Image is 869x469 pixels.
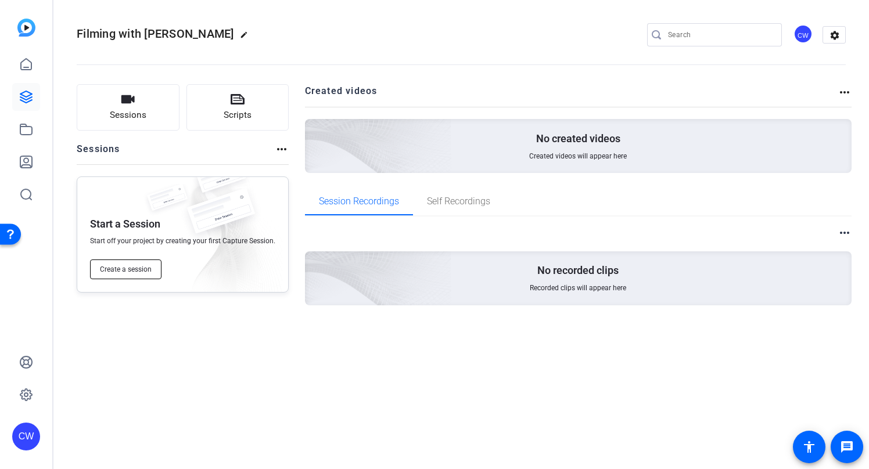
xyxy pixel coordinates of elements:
[110,109,146,122] span: Sessions
[12,423,40,450] div: CW
[77,84,179,131] button: Sessions
[668,28,773,42] input: Search
[537,264,619,277] p: No recorded clips
[529,151,627,161] span: Created videos will appear here
[90,236,275,246] span: Start off your project by creating your first Capture Session.
[536,132,620,146] p: No created videos
[838,226,852,240] mat-icon: more_horiz
[175,4,452,256] img: Creted videos background
[224,109,252,122] span: Scripts
[77,27,234,41] span: Filming with [PERSON_NAME]
[17,19,35,37] img: blue-gradient.svg
[305,84,838,107] h2: Created videos
[427,197,490,206] span: Self Recordings
[319,197,399,206] span: Session Recordings
[77,142,120,164] h2: Sessions
[141,184,193,218] img: fake-session.png
[177,189,264,246] img: fake-session.png
[90,217,160,231] p: Start a Session
[840,440,854,454] mat-icon: message
[175,136,452,388] img: embarkstudio-empty-session.png
[186,84,289,131] button: Scripts
[90,259,161,279] button: Create a session
[793,24,813,44] div: CW
[189,160,253,202] img: fake-session.png
[838,85,852,99] mat-icon: more_horiz
[530,283,626,293] span: Recorded clips will appear here
[240,31,254,45] mat-icon: edit
[802,440,816,454] mat-icon: accessibility
[100,265,152,274] span: Create a session
[275,142,289,156] mat-icon: more_horiz
[170,174,282,298] img: embarkstudio-empty-session.png
[793,24,814,45] ngx-avatar: Claire Williams
[823,27,846,44] mat-icon: settings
